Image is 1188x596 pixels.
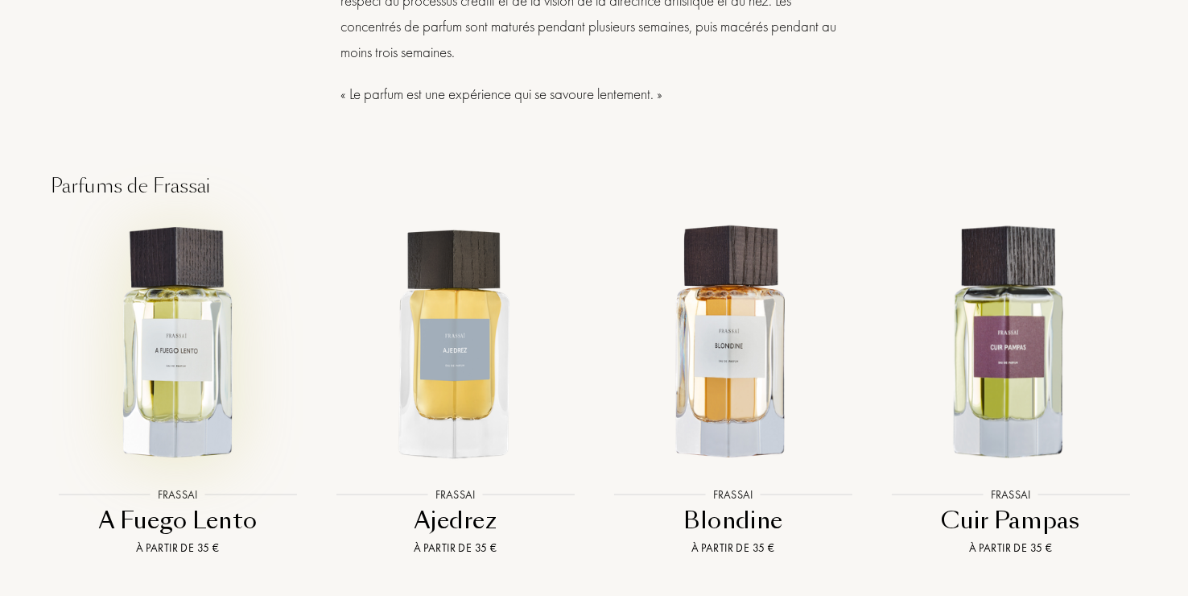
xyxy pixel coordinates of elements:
div: À partir de 35 € [600,540,865,557]
div: Parfums de Frassai [39,172,1149,201]
div: À partir de 35 € [323,540,588,557]
a: Ajedrez FrassaiFrassaiAjedrezÀ partir de 35 € [316,201,594,577]
img: Blondine Frassai [608,218,858,469]
div: « Le parfum est une expérience qui se savoure lentement. » [340,81,848,107]
a: Cuir Pampas FrassaiFrassaiCuir PampasÀ partir de 35 € [872,201,1149,577]
div: Frassai [705,486,761,503]
div: À partir de 35 € [45,540,310,557]
div: Frassai [983,486,1038,503]
img: A Fuego Lento Frassai [52,218,303,469]
div: À partir de 35 € [878,540,1143,557]
img: Ajedrez Frassai [330,218,580,469]
a: A Fuego Lento FrassaiFrassaiA Fuego LentoÀ partir de 35 € [39,201,316,577]
div: Cuir Pampas [878,505,1143,536]
div: Ajedrez [323,505,588,536]
div: A Fuego Lento [45,505,310,536]
div: Frassai [150,486,205,503]
img: Cuir Pampas Frassai [885,218,1136,469]
div: Blondine [600,505,865,536]
div: Frassai [427,486,483,503]
a: Blondine FrassaiFrassaiBlondineÀ partir de 35 € [594,201,872,577]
